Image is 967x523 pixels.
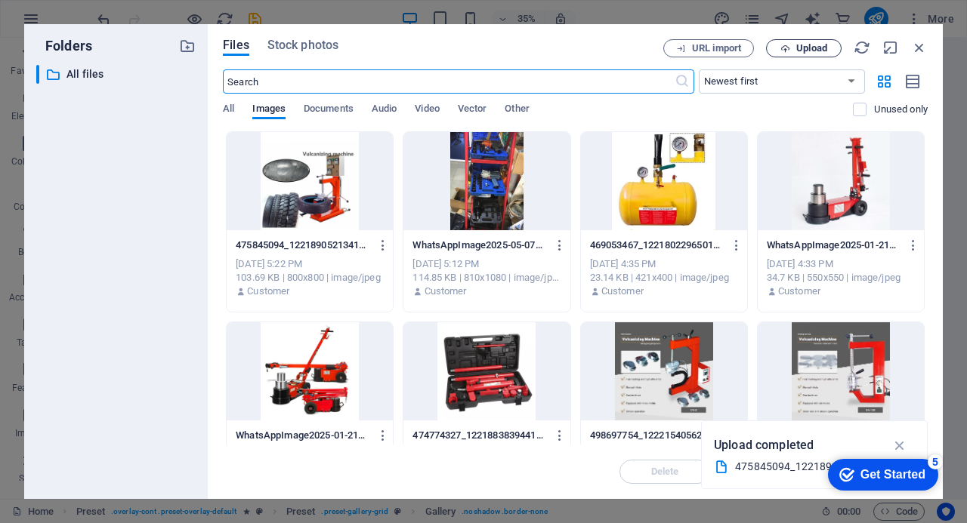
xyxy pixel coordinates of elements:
[223,36,249,54] span: Files
[36,65,39,84] div: ​
[505,100,529,121] span: Other
[236,238,370,252] p: 475845094_122189052134119650_7093704773632506069_n-96hPNQspYAZu9zSUzBKDjA.jpg
[767,238,901,252] p: WhatsAppImage2025-01-21at07.22.522-YeWUEFoPNsLo1zaXXHmXjw.jpeg
[735,458,882,475] div: 475845094_122189052134119650_7093704773632506069_n.jpg
[36,36,92,56] p: Folders
[882,39,899,56] i: Minimize
[767,257,915,271] div: [DATE] 4:33 PM
[252,100,286,121] span: Images
[590,238,724,252] p: 469053467_122180229650119650_1473066001857321519_n-517SqZGGr5aOPQBooeundw.jpg
[236,429,370,442] p: WhatsAppImage2025-01-21at07.53.271-5N2wp7awBeUFubY0UGdM6Q.jpeg
[425,285,467,298] p: Customer
[415,100,439,121] span: Video
[223,69,674,94] input: Search
[304,100,354,121] span: Documents
[766,39,842,57] button: Upload
[590,271,738,285] div: 23.14 KB | 421x400 | image/jpeg
[112,3,127,18] div: 5
[267,36,338,54] span: Stock photos
[854,39,870,56] i: Reload
[45,17,110,30] div: Get Started
[223,100,234,121] span: All
[412,238,547,252] p: WhatsAppImage2025-05-07at13.31.31_3d5d0553-XYEVyFNIhZFtUWZD6IJOTw.jpg
[412,271,561,285] div: 114.85 KB | 810x1080 | image/jpeg
[412,429,547,442] p: 474774327_122188383944119650_5491436368733211521_n-EdsIYv0guYWY-58gWjtfNA.jpg
[12,8,122,39] div: Get Started 5 items remaining, 0% complete
[66,66,168,83] p: All files
[601,285,644,298] p: Customer
[778,285,820,298] p: Customer
[874,103,928,116] p: Displays only files that are not in use on the website. Files added during this session can still...
[590,429,724,442] p: 498697754_122215405622148712_7510871048024021953_n-rnQ8JT6CYKvOvMyWBxJVDg.jpg
[692,44,741,53] span: URL import
[247,285,289,298] p: Customer
[236,257,384,271] div: [DATE] 5:22 PM
[372,100,397,121] span: Audio
[179,38,196,54] i: Create new folder
[911,39,928,56] i: Close
[236,271,384,285] div: 103.69 KB | 800x800 | image/jpeg
[590,257,738,271] div: [DATE] 4:35 PM
[458,100,487,121] span: Vector
[663,39,754,57] button: URL import
[412,257,561,271] div: [DATE] 5:12 PM
[714,435,814,455] p: Upload completed
[767,271,915,285] div: 34.7 KB | 550x550 | image/jpeg
[796,44,827,53] span: Upload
